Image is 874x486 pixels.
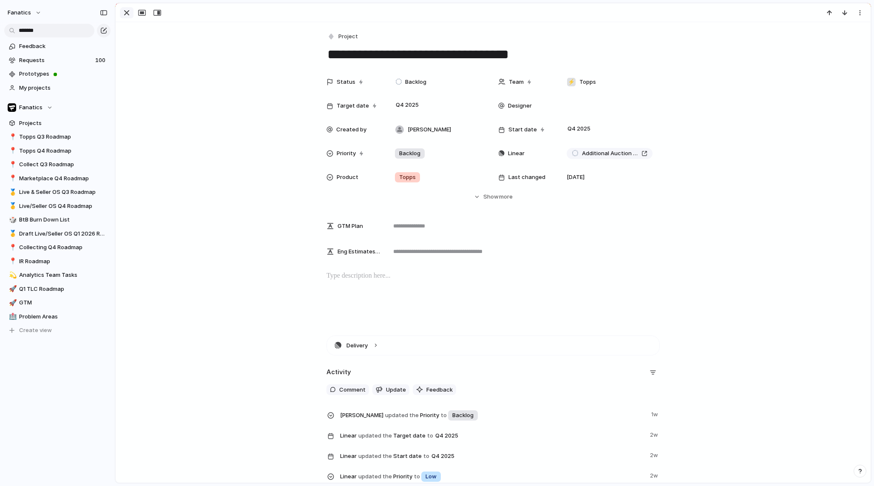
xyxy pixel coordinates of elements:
[9,298,15,308] div: 🚀
[650,470,660,480] span: 2w
[340,449,645,462] span: Start date
[567,148,653,159] a: Additional Auction type expansion
[4,186,111,199] a: 🥇Live & Seller OS Q3 Roadmap
[4,131,111,143] a: 📍Topps Q3 Roadmap
[408,125,451,134] span: [PERSON_NAME]
[9,160,15,170] div: 📍
[4,158,111,171] div: 📍Collect Q3 Roadmap
[4,172,111,185] div: 📍Marketplace Q4 Roadmap
[340,409,646,421] span: Priority
[567,78,576,86] div: ⚡
[19,216,108,224] span: BtB Burn Down List
[9,132,15,142] div: 📍
[358,452,392,460] span: updated the
[499,193,513,201] span: more
[386,386,406,394] span: Update
[8,216,16,224] button: 🎲
[19,188,108,196] span: Live & Seller OS Q3 Roadmap
[579,78,596,86] span: Topps
[4,310,111,323] a: 🏥Problem Areas
[4,82,111,94] a: My projects
[9,173,15,183] div: 📍
[582,149,638,158] span: Additional Auction type expansion
[19,70,108,78] span: Prototypes
[423,452,429,460] span: to
[385,411,419,420] span: updated the
[508,149,525,158] span: Linear
[4,200,111,213] a: 🥇Live/Seller OS Q4 Roadmap
[326,189,660,205] button: Showmore
[9,284,15,294] div: 🚀
[4,68,111,80] a: Prototypes
[452,411,474,420] span: Backlog
[8,257,16,266] button: 📍
[651,409,660,419] span: 1w
[8,133,16,141] button: 📍
[19,285,108,293] span: Q1 TLC Roadmap
[9,243,15,253] div: 📍
[405,78,426,86] span: Backlog
[19,257,108,266] span: IR Roadmap
[9,188,15,197] div: 🥇
[19,133,108,141] span: Topps Q3 Roadmap
[337,102,369,110] span: Target date
[336,125,366,134] span: Created by
[567,173,585,182] span: [DATE]
[19,84,108,92] span: My projects
[8,230,16,238] button: 🥇
[9,215,15,225] div: 🎲
[4,6,46,20] button: fanatics
[414,472,420,481] span: to
[394,100,421,110] span: Q4 2025
[4,117,111,130] a: Projects
[19,230,108,238] span: Draft Live/Seller OS Q1 2026 Roadmap
[508,125,537,134] span: Start date
[427,432,433,440] span: to
[340,470,645,483] span: Priority
[19,103,43,112] span: Fanatics
[338,32,358,41] span: Project
[326,384,369,395] button: Comment
[4,269,111,281] div: 💫Analytics Team Tasks
[9,256,15,266] div: 📍
[340,432,357,440] span: Linear
[4,40,111,53] a: Feedback
[426,472,437,481] span: Low
[338,247,381,256] span: Eng Estimates (B/iOs/A/W) in Cycles
[19,42,108,51] span: Feedback
[340,411,383,420] span: [PERSON_NAME]
[426,386,453,394] span: Feedback
[4,227,111,240] div: 🥇Draft Live/Seller OS Q1 2026 Roadmap
[19,271,108,279] span: Analytics Team Tasks
[326,31,360,43] button: Project
[337,173,358,182] span: Product
[4,145,111,157] a: 📍Topps Q4 Roadmap
[4,241,111,254] a: 📍Collecting Q4 Roadmap
[650,449,660,460] span: 2w
[399,149,420,158] span: Backlog
[8,160,16,169] button: 📍
[4,283,111,296] a: 🚀Q1 TLC Roadmap
[9,229,15,239] div: 🥇
[565,124,593,134] span: Q4 2025
[19,56,93,65] span: Requests
[372,384,409,395] button: Update
[4,296,111,309] a: 🚀GTM
[4,101,111,114] button: Fanatics
[8,9,31,17] span: fanatics
[358,472,392,481] span: updated the
[19,147,108,155] span: Topps Q4 Roadmap
[4,213,111,226] div: 🎲BtB Burn Down List
[8,313,16,321] button: 🏥
[337,149,356,158] span: Priority
[483,193,499,201] span: Show
[339,386,366,394] span: Comment
[4,54,111,67] a: Requests100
